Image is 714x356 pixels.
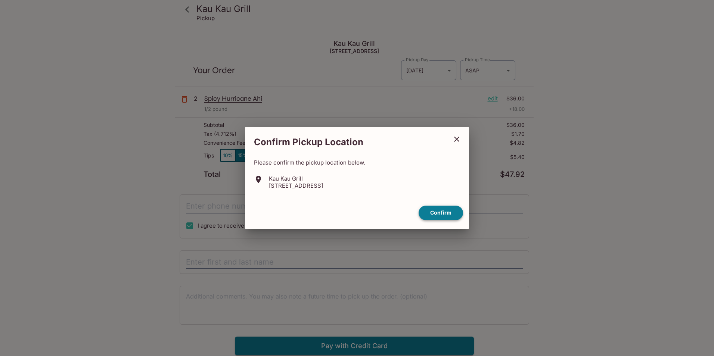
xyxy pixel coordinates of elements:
h2: Confirm Pickup Location [245,133,447,152]
button: close [447,130,466,149]
button: confirm [419,206,463,220]
p: Kau Kau Grill [269,175,323,182]
p: [STREET_ADDRESS] [269,182,323,189]
p: Please confirm the pickup location below. [254,159,460,166]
